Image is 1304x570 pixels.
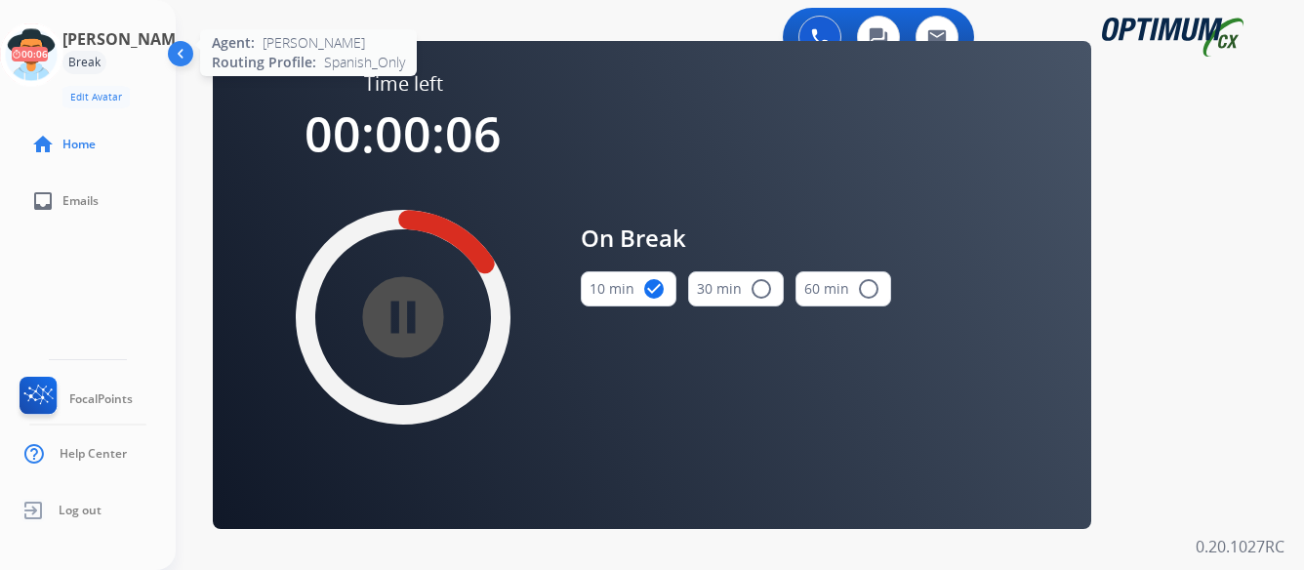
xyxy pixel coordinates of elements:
[795,271,891,306] button: 60 min
[263,33,365,53] span: [PERSON_NAME]
[62,193,99,209] span: Emails
[581,271,676,306] button: 10 min
[364,70,443,98] span: Time left
[324,53,405,72] span: Spanish_Only
[60,446,127,462] span: Help Center
[212,33,255,53] span: Agent:
[857,277,880,301] mat-icon: radio_button_unchecked
[391,305,415,329] mat-icon: pause_circle_filled
[31,133,55,156] mat-icon: home
[212,53,316,72] span: Routing Profile:
[305,101,502,167] span: 00:00:06
[750,277,773,301] mat-icon: radio_button_unchecked
[1196,535,1284,558] p: 0.20.1027RC
[688,271,784,306] button: 30 min
[62,51,106,74] div: Break
[62,86,130,108] button: Edit Avatar
[31,189,55,213] mat-icon: inbox
[642,277,666,301] mat-icon: check_circle
[59,503,102,518] span: Log out
[581,221,891,256] span: On Break
[16,377,133,422] a: FocalPoints
[62,27,189,51] h3: [PERSON_NAME]
[62,137,96,152] span: Home
[69,391,133,407] span: FocalPoints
